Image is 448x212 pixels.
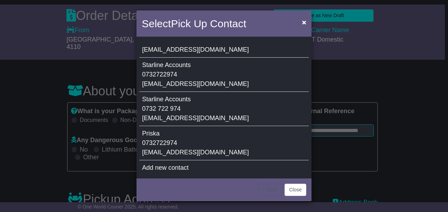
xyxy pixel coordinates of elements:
[142,96,163,103] span: Starline
[285,184,306,196] button: Close
[165,96,191,103] span: Accounts
[142,164,189,171] span: Add new contact
[171,18,207,29] span: Pick Up
[142,46,249,53] span: [EMAIL_ADDRESS][DOMAIN_NAME]
[142,61,163,68] span: Starline
[142,115,249,122] span: [EMAIL_ADDRESS][DOMAIN_NAME]
[142,139,177,146] span: 0732722974
[142,130,160,137] span: Priska
[299,15,310,29] button: Close
[142,71,177,78] span: 0732722974
[142,105,181,112] span: 0732 722 974
[142,80,249,87] span: [EMAIL_ADDRESS][DOMAIN_NAME]
[302,18,306,26] span: ×
[142,149,249,156] span: [EMAIL_ADDRESS][DOMAIN_NAME]
[210,18,246,29] span: Contact
[165,61,191,68] span: Accounts
[258,184,282,196] button: < Back
[142,16,246,31] h4: Select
